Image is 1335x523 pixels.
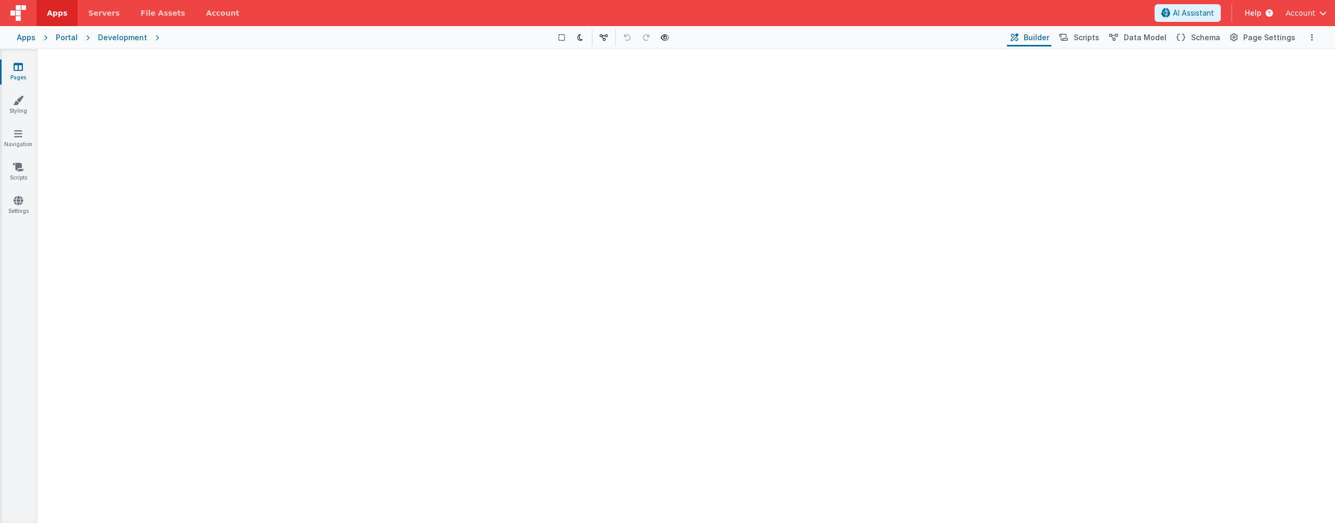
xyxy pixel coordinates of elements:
[1106,29,1169,46] button: Data Model
[1245,8,1261,18] span: Help
[1285,8,1315,18] span: Account
[98,32,147,43] div: Development
[1024,32,1049,43] span: Builder
[141,8,186,18] span: File Assets
[88,8,119,18] span: Servers
[1191,32,1220,43] span: Schema
[17,32,35,43] div: Apps
[1173,29,1222,46] button: Schema
[1007,29,1051,46] button: Builder
[1074,32,1099,43] span: Scripts
[56,32,78,43] div: Portal
[1243,32,1295,43] span: Page Settings
[1155,4,1221,22] button: AI Assistant
[1285,8,1327,18] button: Account
[1173,8,1214,18] span: AI Assistant
[47,8,67,18] span: Apps
[1055,29,1101,46] button: Scripts
[1306,31,1318,44] button: Options
[1227,29,1297,46] button: Page Settings
[1124,32,1167,43] span: Data Model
